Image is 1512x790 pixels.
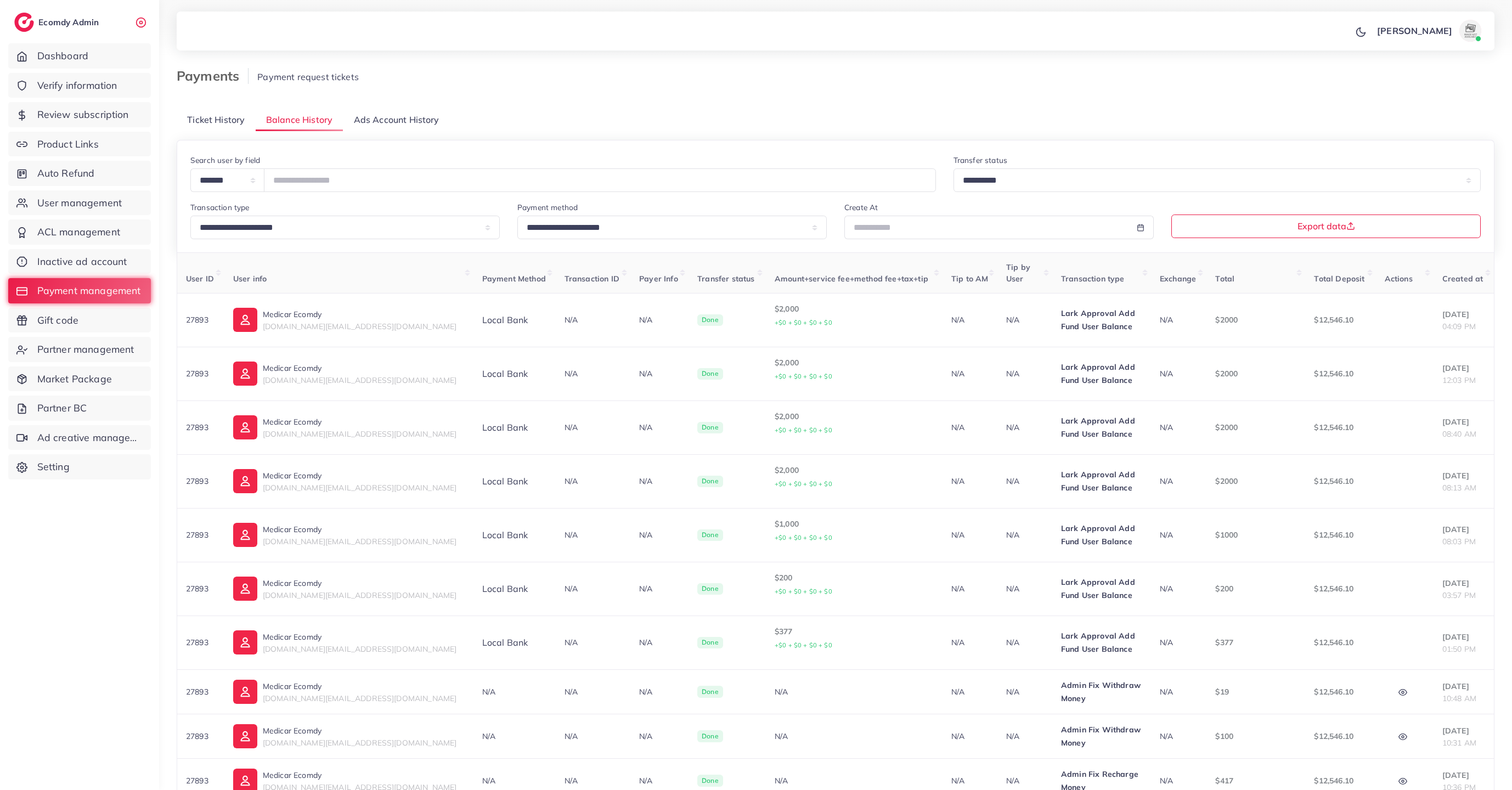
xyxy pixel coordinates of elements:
[482,421,547,434] div: Local bank
[1442,429,1476,439] span: 08:40 AM
[482,731,547,742] div: N/A
[233,680,257,704] img: ic-user-info.36bf1079.svg
[565,776,578,786] span: N/A
[1160,369,1173,379] span: N/A
[1215,528,1296,541] p: $1000
[14,13,34,32] img: logo
[1442,724,1485,737] p: [DATE]
[1377,24,1452,37] p: [PERSON_NAME]
[263,375,457,385] span: [DOMAIN_NAME][EMAIL_ADDRESS][DOMAIN_NAME]
[1215,313,1296,326] p: $2000
[8,73,151,98] a: Verify information
[1314,274,1364,284] span: Total Deposit
[565,637,578,647] span: N/A
[951,475,989,488] p: N/A
[1006,528,1043,541] p: N/A
[8,190,151,216] a: User management
[565,274,619,284] span: Transaction ID
[263,308,457,321] p: Medicar Ecomdy
[1442,769,1485,782] p: [DATE]
[775,373,832,380] small: +$0 + $0 + $0 + $0
[1006,774,1043,787] p: N/A
[263,680,457,693] p: Medicar Ecomdy
[775,480,832,488] small: +$0 + $0 + $0 + $0
[951,528,989,541] p: N/A
[1006,262,1030,283] span: Tip by User
[775,517,934,544] p: $1,000
[775,356,934,383] p: $2,000
[844,202,878,213] label: Create At
[1160,530,1173,540] span: N/A
[482,529,547,541] div: Local bank
[951,582,989,595] p: N/A
[1442,362,1485,375] p: [DATE]
[775,686,934,697] div: N/A
[263,630,457,644] p: Medicar Ecomdy
[639,774,680,787] p: N/A
[1442,590,1476,600] span: 03:57 PM
[775,464,934,490] p: $2,000
[1160,274,1196,284] span: Exchange
[263,415,457,428] p: Medicar Ecomdy
[1006,313,1043,326] p: N/A
[263,738,457,748] span: [DOMAIN_NAME][EMAIL_ADDRESS][DOMAIN_NAME]
[37,342,134,357] span: Partner management
[1314,685,1367,698] p: $12,546.10
[639,274,678,284] span: Payer Info
[263,469,457,482] p: Medicar Ecomdy
[37,196,122,210] span: User management
[1215,687,1228,697] span: $19
[775,410,934,437] p: $2,000
[1442,693,1476,703] span: 10:48 AM
[1160,315,1173,325] span: N/A
[37,372,112,386] span: Market Package
[263,644,457,654] span: [DOMAIN_NAME][EMAIL_ADDRESS][DOMAIN_NAME]
[1061,307,1142,333] p: Lark Approval Add Fund User Balance
[951,685,989,698] p: N/A
[1314,582,1367,595] p: $12,546.10
[263,537,457,546] span: [DOMAIN_NAME][EMAIL_ADDRESS][DOMAIN_NAME]
[482,686,547,697] div: N/A
[1061,522,1142,548] p: Lark Approval Add Fund User Balance
[775,319,832,326] small: +$0 + $0 + $0 + $0
[565,315,578,325] span: N/A
[37,225,120,239] span: ACL management
[233,415,257,439] img: ic-user-info.36bf1079.svg
[263,769,457,782] p: Medicar Ecomdy
[37,460,70,474] span: Setting
[565,731,578,741] span: N/A
[8,454,151,479] a: Setting
[1314,528,1367,541] p: $12,546.10
[186,774,216,787] p: 27893
[1006,636,1043,649] p: N/A
[482,636,547,649] div: Local bank
[697,775,723,787] span: Done
[697,476,723,488] span: Done
[639,582,680,595] p: N/A
[187,114,245,126] span: Ticket History
[186,274,214,284] span: User ID
[8,366,151,392] a: Market Package
[775,571,934,598] p: $200
[639,636,680,649] p: N/A
[639,730,680,743] p: N/A
[1006,685,1043,698] p: N/A
[1061,575,1142,602] p: Lark Approval Add Fund User Balance
[1215,475,1296,488] p: $2000
[517,202,578,213] label: Payment method
[951,730,989,743] p: N/A
[1160,584,1173,594] span: N/A
[177,68,249,84] h3: Payments
[186,730,216,743] p: 27893
[639,313,680,326] p: N/A
[263,362,457,375] p: Medicar Ecomdy
[37,255,127,269] span: Inactive ad account
[186,367,216,380] p: 27893
[1061,274,1125,284] span: Transaction type
[1006,730,1043,743] p: N/A
[37,137,99,151] span: Product Links
[1160,731,1173,741] span: N/A
[482,314,547,326] div: Local bank
[697,686,723,698] span: Done
[482,583,547,595] div: Local bank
